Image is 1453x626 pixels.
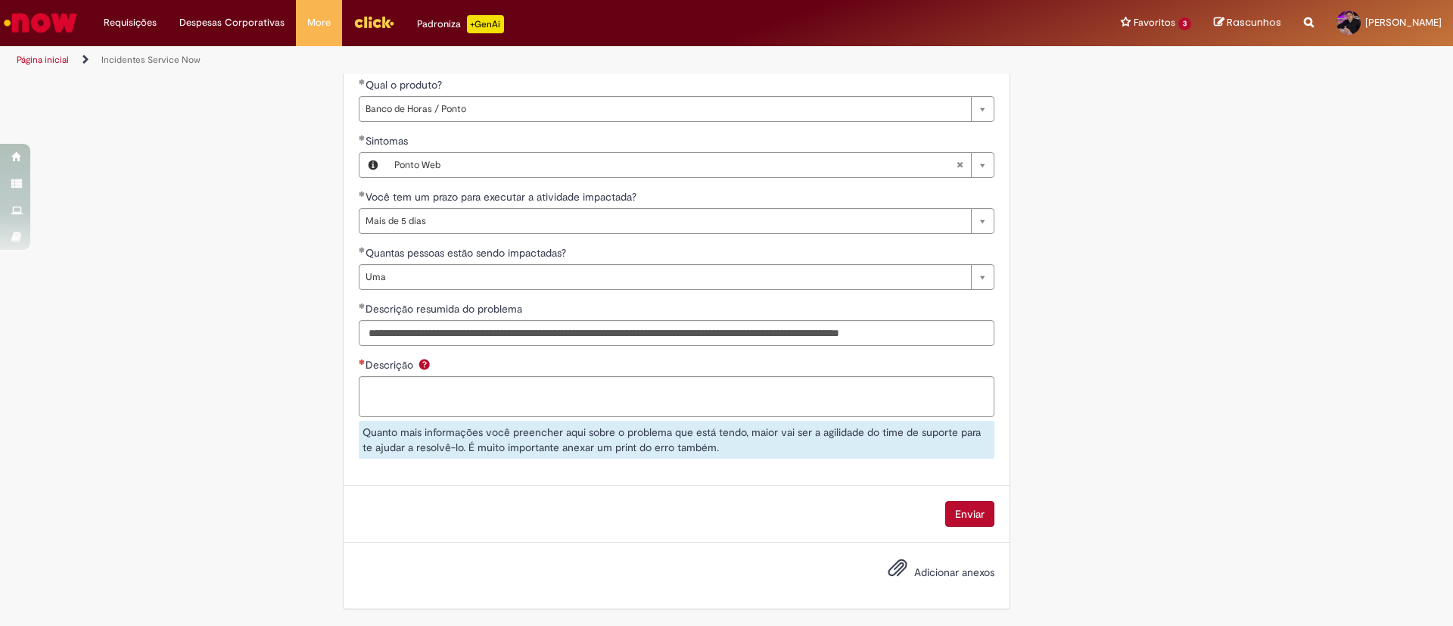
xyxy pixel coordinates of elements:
[366,97,963,121] span: Banco de Horas / Ponto
[359,421,994,459] div: Quanto mais informações você preencher aqui sobre o problema que está tendo, maior vai ser a agil...
[359,303,366,309] span: Obrigatório Preenchido
[1214,16,1281,30] a: Rascunhos
[467,15,504,33] p: +GenAi
[359,320,994,346] input: Descrição resumida do problema
[415,358,434,370] span: Ajuda para Descrição
[359,359,366,365] span: Necessários
[417,15,504,33] div: Padroniza
[366,246,569,260] span: Quantas pessoas estão sendo impactadas?
[307,15,331,30] span: More
[359,191,366,197] span: Obrigatório Preenchido
[359,135,366,141] span: Obrigatório Preenchido
[11,46,957,74] ul: Trilhas de página
[366,134,411,148] span: Sintomas
[104,15,157,30] span: Requisições
[366,190,639,204] span: Você tem um prazo para executar a atividade impactada?
[914,566,994,580] span: Adicionar anexos
[2,8,79,38] img: ServiceNow
[366,302,525,316] span: Descrição resumida do problema
[366,358,416,372] span: Descrição
[387,153,994,177] a: Ponto WebLimpar campo Sintomas
[1365,16,1442,29] span: [PERSON_NAME]
[366,78,445,92] span: Qual o produto?
[948,153,971,177] abbr: Limpar campo Sintomas
[359,79,366,85] span: Obrigatório Preenchido
[101,54,201,66] a: Incidentes Service Now
[366,265,963,289] span: Uma
[353,11,394,33] img: click_logo_yellow_360x200.png
[1178,17,1191,30] span: 3
[1227,15,1281,30] span: Rascunhos
[366,209,963,233] span: Mais de 5 dias
[17,54,69,66] a: Página inicial
[359,247,366,253] span: Obrigatório Preenchido
[394,153,956,177] span: Ponto Web
[359,153,387,177] button: Sintomas, Visualizar este registro Ponto Web
[1134,15,1175,30] span: Favoritos
[359,376,994,417] textarea: Descrição
[884,554,911,589] button: Adicionar anexos
[179,15,285,30] span: Despesas Corporativas
[945,501,994,527] button: Enviar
